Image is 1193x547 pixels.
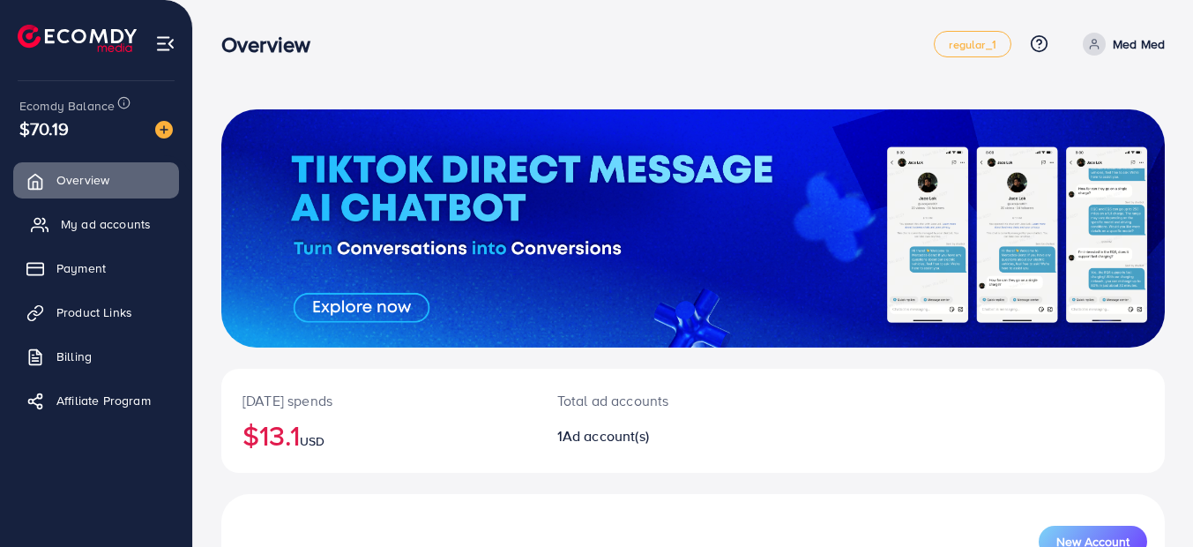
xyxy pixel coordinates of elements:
[13,383,179,418] a: Affiliate Program
[1118,468,1180,534] iframe: Chat
[1076,33,1165,56] a: Med Med
[56,303,132,321] span: Product Links
[18,25,137,52] img: logo
[242,390,515,411] p: [DATE] spends
[13,339,179,374] a: Billing
[19,97,115,115] span: Ecomdy Balance
[1113,34,1165,55] p: Med Med
[155,34,175,54] img: menu
[56,348,92,365] span: Billing
[242,418,515,452] h2: $13.1
[934,31,1010,57] a: regular_1
[56,392,151,409] span: Affiliate Program
[557,428,751,445] h2: 1
[13,162,179,198] a: Overview
[563,426,649,446] span: Ad account(s)
[300,432,324,450] span: USD
[56,259,106,277] span: Payment
[61,215,151,233] span: My ad accounts
[19,116,69,141] span: $70.19
[13,295,179,330] a: Product Links
[155,121,173,139] img: image
[221,32,324,57] h3: Overview
[557,390,751,411] p: Total ad accounts
[13,251,179,286] a: Payment
[56,171,109,189] span: Overview
[13,206,179,242] a: My ad accounts
[949,39,995,50] span: regular_1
